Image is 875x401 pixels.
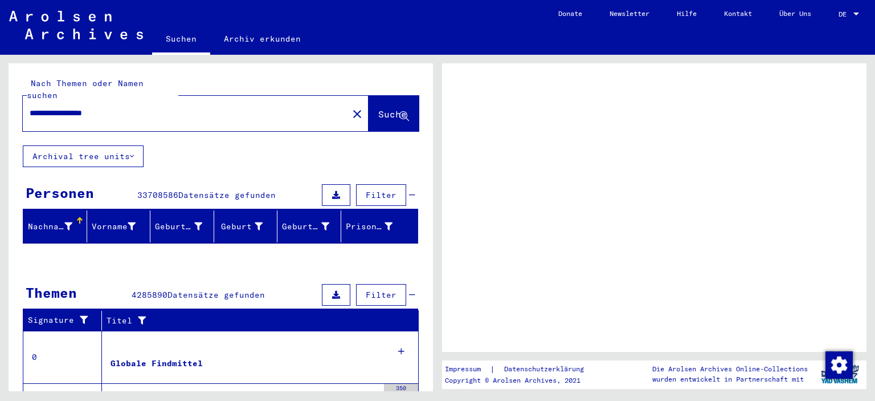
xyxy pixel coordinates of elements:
div: Geburtsdatum [282,217,344,236]
div: | [445,363,598,375]
mat-header-cell: Prisoner # [341,210,418,242]
mat-label: Nach Themen oder Namen suchen [27,78,144,100]
div: Titel [107,315,396,327]
span: DE [839,10,851,18]
mat-header-cell: Geburtsname [150,210,214,242]
img: Zustimmung ändern [825,351,853,379]
img: Arolsen_neg.svg [9,11,143,39]
span: 4285890 [132,290,167,300]
p: wurden entwickelt in Partnerschaft mit [652,374,808,384]
span: Filter [366,190,396,200]
div: Nachname [28,221,72,233]
button: Archival tree units [23,145,144,167]
span: Filter [366,290,396,300]
div: Geburt‏ [219,217,277,236]
p: Die Arolsen Archives Online-Collections [652,364,808,374]
button: Filter [356,184,406,206]
div: Geburtsname [155,221,202,233]
div: Vorname [92,217,150,236]
a: Datenschutzerklärung [495,363,598,375]
div: Vorname [92,221,136,233]
div: Geburt‏ [219,221,263,233]
div: Titel [107,311,407,330]
div: Prisoner # [346,221,393,233]
mat-header-cell: Geburtsdatum [277,210,341,242]
a: Suchen [152,25,210,55]
button: Suche [369,96,419,131]
div: Signature [28,311,104,330]
div: Geburtsdatum [282,221,329,233]
mat-icon: close [350,107,364,121]
div: 350 [384,384,418,395]
button: Filter [356,284,406,306]
a: Archiv erkunden [210,25,314,52]
div: Personen [26,183,94,203]
span: 33708586 [137,190,178,200]
span: Datensätze gefunden [178,190,276,200]
p: Copyright © Arolsen Archives, 2021 [445,375,598,386]
div: Zustimmung ändern [825,351,852,378]
span: Suche [378,108,407,120]
button: Clear [346,102,369,125]
mat-header-cell: Nachname [23,210,87,242]
div: Signature [28,314,93,326]
div: Prisoner # [346,217,407,236]
td: 0 [23,331,102,383]
mat-header-cell: Vorname [87,210,151,242]
div: Globale Findmittel [111,358,203,370]
mat-header-cell: Geburt‏ [214,210,278,242]
div: Nachname [28,217,87,236]
div: Themen [26,282,77,303]
div: Geburtsname [155,217,216,236]
a: Impressum [445,363,490,375]
span: Datensätze gefunden [167,290,265,300]
img: yv_logo.png [819,360,861,388]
